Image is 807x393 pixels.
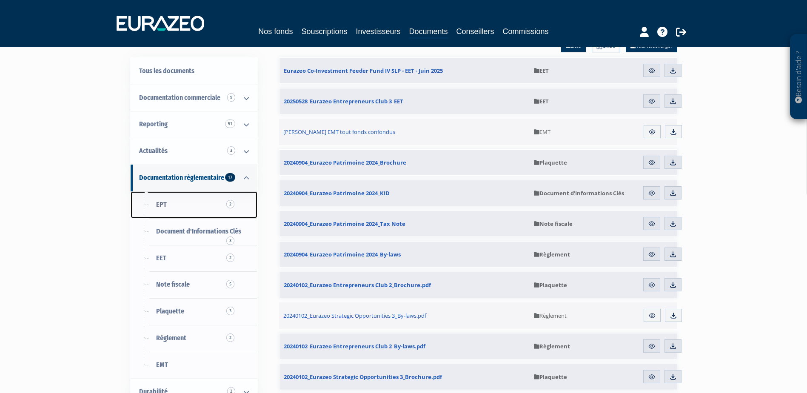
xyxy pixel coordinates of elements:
img: download.svg [669,251,677,258]
span: 20240904_Eurazeo Patrimoine 2024_Tax Note [284,220,405,228]
img: eye.svg [648,128,656,136]
span: 3 [227,146,235,155]
img: eye.svg [648,251,656,258]
a: [PERSON_NAME] EMT tout fonds confondus [279,119,530,145]
a: 20240102_Eurazeo Entrepreneurs Club 2_Brochure.pdf [279,272,530,298]
span: Plaquette [534,159,567,166]
span: Règlement [534,312,567,319]
img: eye.svg [648,159,656,166]
span: 20240102_Eurazeo Strategic Opportunities 3_Brochure.pdf [284,373,442,381]
span: Documentation règlementaire [139,174,224,182]
span: [PERSON_NAME] EMT tout fonds confondus [283,128,395,136]
a: Documents [409,26,448,39]
span: Actualités [139,147,168,155]
span: 20240102_Eurazeo Strategic Opportunities 3_By-laws.pdf [283,312,426,319]
a: Actualités 3 [131,138,257,165]
a: 20240904_Eurazeo Patrimoine 2024_Tax Note [279,211,530,236]
span: 2 [226,333,234,342]
a: 20240102_Eurazeo Strategic Opportunities 3_By-laws.pdf [279,302,530,329]
span: Reporting [139,120,168,128]
span: EET [156,254,166,262]
a: Document d'Informations Clés3 [131,218,257,245]
img: download.svg [669,373,677,381]
img: download.svg [669,342,677,350]
img: eye.svg [648,373,656,381]
img: eye.svg [648,220,656,228]
span: Document d'Informations Clés [534,189,624,197]
a: 20250528_Eurazeo Entrepreneurs Club 3_EET [279,88,530,114]
img: download.svg [670,128,677,136]
a: EET2 [131,245,257,272]
span: EMT [156,361,168,369]
span: EPT [156,200,167,208]
a: 20240102_Eurazeo Entrepreneurs Club 2_By-laws.pdf [279,333,530,359]
span: Règlement [534,251,570,258]
a: Commissions [503,26,549,37]
a: EMT [131,352,257,379]
a: Règlement2 [131,325,257,352]
span: 2 [226,200,234,208]
span: Plaquette [156,307,184,315]
img: download.svg [669,67,677,74]
a: 20240102_Eurazeo Strategic Opportunities 3_Brochure.pdf [279,364,530,390]
span: 2 [226,253,234,262]
img: eye.svg [648,67,656,74]
a: Plaquette3 [131,298,257,325]
span: 17 [225,173,235,182]
a: Documentation règlementaire 17 [131,165,257,191]
img: download.svg [669,281,677,289]
span: 5 [226,280,234,288]
span: 20240102_Eurazeo Entrepreneurs Club 2_Brochure.pdf [284,281,431,289]
a: 20240904_Eurazeo Patrimoine 2024_KID [279,180,530,206]
span: Document d'Informations Clés [156,227,241,235]
img: eye.svg [648,97,656,105]
a: Documentation commerciale 9 [131,85,257,111]
p: Besoin d'aide ? [794,39,804,115]
a: Conseillers [456,26,494,37]
span: EET [534,97,549,105]
img: download.svg [669,97,677,105]
span: 20250528_Eurazeo Entrepreneurs Club 3_EET [284,97,403,105]
a: Note fiscale5 [131,271,257,298]
span: Eurazeo Co-Investment Feeder Fund IV SLP - EET - Juin 2025 [284,67,443,74]
span: 3 [226,236,234,245]
a: Nos fonds [258,26,293,37]
span: Plaquette [534,281,567,289]
span: EMT [534,128,550,136]
img: 1732889491-logotype_eurazeo_blanc_rvb.png [117,16,204,31]
img: eye.svg [648,189,656,197]
img: download.svg [670,312,677,319]
img: download.svg [669,220,677,228]
span: 9 [227,93,235,102]
img: eye.svg [648,312,656,319]
span: Note fiscale [534,220,573,228]
a: Souscriptions [301,26,347,37]
span: 20240102_Eurazeo Entrepreneurs Club 2_By-laws.pdf [284,342,425,350]
a: Eurazeo Co-Investment Feeder Fund IV SLP - EET - Juin 2025 [279,58,530,83]
img: download.svg [669,189,677,197]
span: Règlement [156,334,186,342]
span: 3 [226,307,234,315]
span: EET [534,67,549,74]
span: 20240904_Eurazeo Patrimoine 2024_By-laws [284,251,401,258]
a: 20240904_Eurazeo Patrimoine 2024_By-laws [279,242,530,267]
span: Documentation commerciale [139,94,220,102]
span: 51 [225,120,235,128]
img: eye.svg [648,281,656,289]
a: EPT2 [131,191,257,218]
img: download.svg [669,159,677,166]
a: 20240904_Eurazeo Patrimoine 2024_Brochure [279,150,530,175]
span: Note fiscale [156,280,190,288]
span: 20240904_Eurazeo Patrimoine 2024_Brochure [284,159,406,166]
img: eye.svg [648,342,656,350]
span: Plaquette [534,373,567,381]
span: Règlement [534,342,570,350]
a: Reporting 51 [131,111,257,138]
a: Tous les documents [131,58,257,85]
a: Investisseurs [356,26,400,37]
span: 20240904_Eurazeo Patrimoine 2024_KID [284,189,390,197]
